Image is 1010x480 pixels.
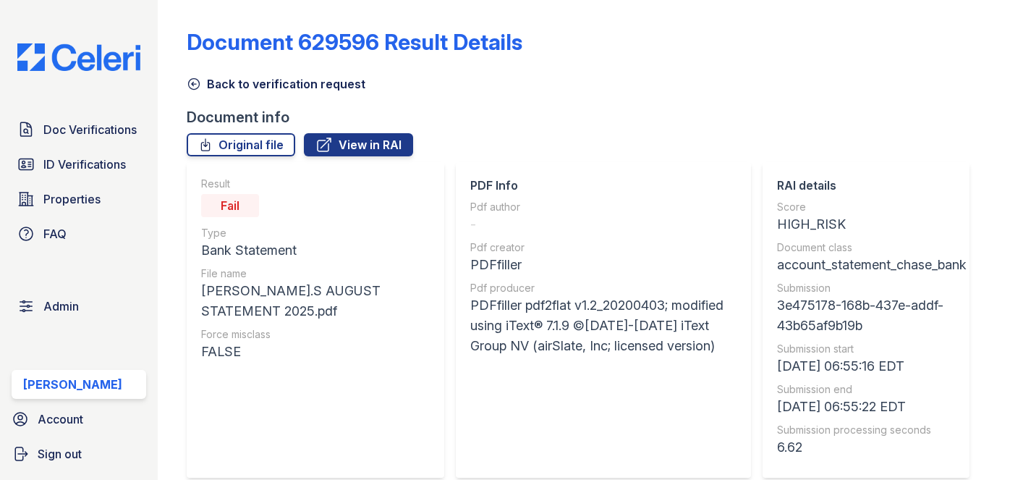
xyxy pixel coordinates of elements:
div: [DATE] 06:55:22 EDT [777,397,967,417]
div: File name [201,266,429,281]
div: 6.62 [777,437,967,458]
span: Sign out [38,445,82,463]
span: Admin [43,298,79,315]
img: CE_Logo_Blue-a8612792a0a2168367f1c8372b55b34899dd931a85d93a1a3d3e32e68fde9ad4.png [6,43,152,71]
div: Force misclass [201,327,429,342]
a: Sign out [6,439,152,468]
span: Properties [43,190,101,208]
div: PDFfiller pdf2flat v1.2_20200403; modified using iText® 7.1.9 ©[DATE]-[DATE] iText Group NV (airS... [470,295,737,356]
div: Pdf author [470,200,737,214]
div: PDFfiller [470,255,737,275]
a: ID Verifications [12,150,146,179]
span: FAQ [43,225,67,243]
div: HIGH_RISK [777,214,967,235]
div: Result [201,177,429,191]
a: Document 629596 Result Details [187,29,522,55]
div: Submission processing seconds [777,423,967,437]
a: FAQ [12,219,146,248]
a: View in RAI [304,133,413,156]
div: account_statement_chase_bank [777,255,967,275]
span: Doc Verifications [43,121,137,138]
a: Admin [12,292,146,321]
div: Score [777,200,967,214]
div: Type [201,226,429,240]
div: Bank Statement [201,240,429,261]
a: Account [6,405,152,434]
div: Submission start [777,342,967,356]
span: Account [38,410,83,428]
div: Pdf creator [470,240,737,255]
div: Document info [187,107,981,127]
div: PDF Info [470,177,737,194]
div: 3e475178-168b-437e-addf-43b65af9b19b [777,295,967,336]
div: [PERSON_NAME] [23,376,122,393]
div: - [470,214,737,235]
a: Original file [187,133,295,156]
div: [PERSON_NAME].S AUGUST STATEMENT 2025.pdf [201,281,429,321]
span: ID Verifications [43,156,126,173]
a: Doc Verifications [12,115,146,144]
div: Document class [777,240,967,255]
a: Back to verification request [187,75,365,93]
a: Properties [12,185,146,214]
div: Fail [201,194,259,217]
div: FALSE [201,342,429,362]
div: Submission [777,281,967,295]
div: Pdf producer [470,281,737,295]
div: [DATE] 06:55:16 EDT [777,356,967,376]
div: Submission end [777,382,967,397]
div: RAI details [777,177,967,194]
